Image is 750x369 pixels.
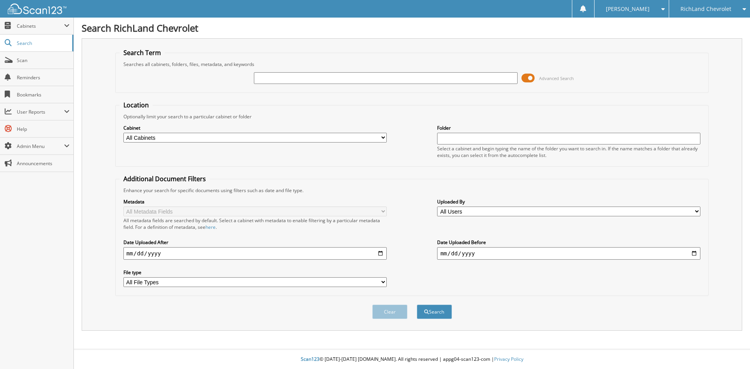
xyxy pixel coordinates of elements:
label: Metadata [123,198,387,205]
legend: Additional Document Filters [120,175,210,183]
img: scan123-logo-white.svg [8,4,66,14]
input: end [437,247,700,260]
div: © [DATE]-[DATE] [DOMAIN_NAME]. All rights reserved | appg04-scan123-com | [74,350,750,369]
label: Folder [437,125,700,131]
a: Privacy Policy [494,356,523,362]
span: Admin Menu [17,143,64,150]
div: Searches all cabinets, folders, files, metadata, and keywords [120,61,705,68]
span: RichLand Chevrolet [680,7,731,11]
div: Enhance your search for specific documents using filters such as date and file type. [120,187,705,194]
span: [PERSON_NAME] [606,7,650,11]
span: Cabinets [17,23,64,29]
h1: Search RichLand Chevrolet [82,21,742,34]
span: Search [17,40,68,46]
span: Help [17,126,70,132]
label: Cabinet [123,125,387,131]
span: Bookmarks [17,91,70,98]
div: Optionally limit your search to a particular cabinet or folder [120,113,705,120]
span: Announcements [17,160,70,167]
label: Date Uploaded Before [437,239,700,246]
div: All metadata fields are searched by default. Select a cabinet with metadata to enable filtering b... [123,217,387,230]
label: File type [123,269,387,276]
button: Search [417,305,452,319]
a: here [205,224,216,230]
span: Advanced Search [539,75,574,81]
span: Scan [17,57,70,64]
input: start [123,247,387,260]
legend: Location [120,101,153,109]
div: Select a cabinet and begin typing the name of the folder you want to search in. If the name match... [437,145,700,159]
legend: Search Term [120,48,165,57]
span: User Reports [17,109,64,115]
button: Clear [372,305,407,319]
label: Date Uploaded After [123,239,387,246]
span: Reminders [17,74,70,81]
label: Uploaded By [437,198,700,205]
span: Scan123 [301,356,320,362]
